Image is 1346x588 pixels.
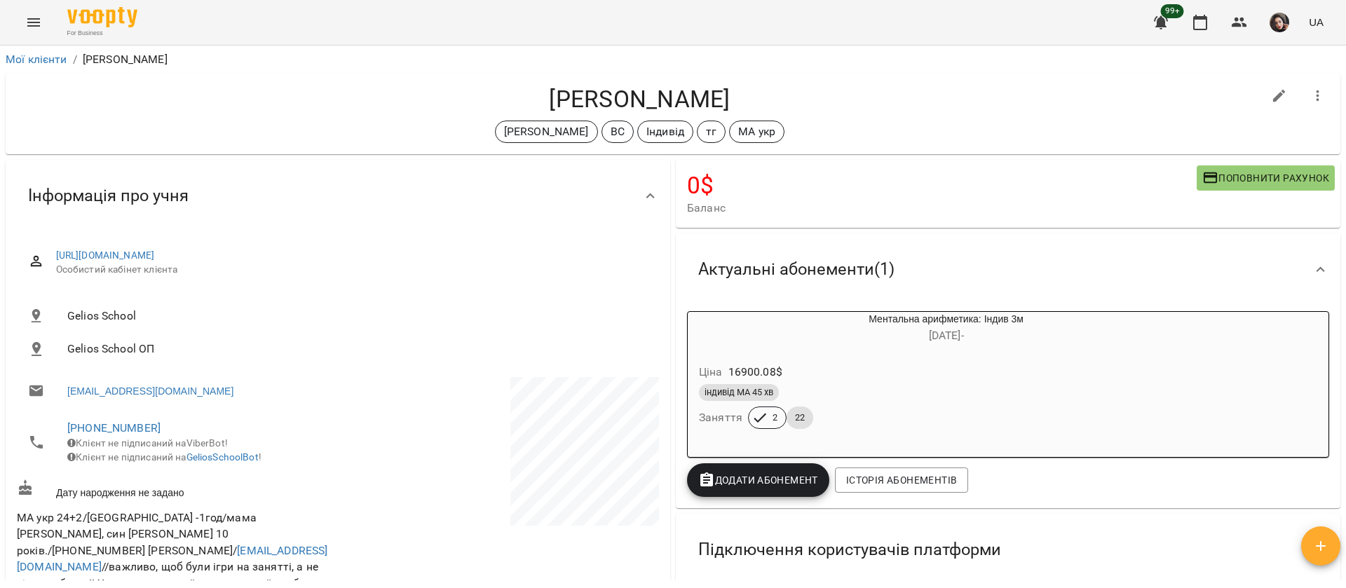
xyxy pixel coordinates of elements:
button: Додати Абонемент [687,463,829,497]
span: Інформація про учня [28,185,189,207]
span: Актуальні абонементи ( 1 ) [698,259,895,280]
nav: breadcrumb [6,51,1340,68]
span: 2 [764,411,786,424]
p: [PERSON_NAME] [504,123,589,140]
span: Додати Абонемент [698,472,818,488]
span: Поповнити рахунок [1202,170,1329,186]
a: [EMAIL_ADDRESS][DOMAIN_NAME] [67,384,233,398]
a: Мої клієнти [6,53,67,66]
div: Підключення користувачів платформи [676,514,1340,586]
div: Дату народження не задано [14,477,338,502]
img: Voopty Logo [67,7,137,27]
div: Ментальна арифметика: Індив 3м [688,312,755,346]
div: [PERSON_NAME] [495,121,598,143]
h6: Ціна [699,362,723,382]
a: [URL][DOMAIN_NAME] [56,249,155,261]
a: [PHONE_NUMBER] [67,421,161,435]
button: Історія абонементів [835,467,968,493]
span: Особистий кабінет клієнта [56,263,648,277]
span: Gelios School ОП [67,341,648,357]
button: Поповнити рахунок [1197,165,1335,191]
p: тг [706,123,716,140]
p: [PERSON_NAME] [83,51,168,68]
div: Ментальна арифметика: Індив 3м [755,312,1137,346]
div: МА укр [729,121,784,143]
h4: 0 $ [687,171,1197,200]
div: Інформація про учня [6,160,670,232]
p: 16900.08 $ [728,364,782,381]
button: UA [1303,9,1329,35]
div: тг [697,121,726,143]
div: Індивід [637,121,693,143]
span: Підключення користувачів платформи [698,539,1001,561]
span: [DATE] - [929,329,964,342]
span: For Business [67,29,137,38]
span: Gelios School [67,308,648,324]
div: ВС [601,121,634,143]
h4: [PERSON_NAME] [17,85,1263,114]
span: Історія абонементів [846,472,957,488]
button: Ментальна арифметика: Індив 3м[DATE]- Ціна16900.08$індивід МА 45 хвЗаняття222 [688,312,1137,446]
span: 22 [787,411,813,424]
p: Індивід [646,123,684,140]
h6: Заняття [699,408,742,428]
li: / [73,51,77,68]
button: Menu [17,6,50,39]
span: індивід МА 45 хв [699,386,779,399]
span: Клієнт не підписаний на ViberBot! [67,437,228,449]
span: 99+ [1161,4,1184,18]
span: Баланс [687,200,1197,217]
span: Клієнт не підписаний на ! [67,451,261,463]
a: GeliosSchoolBot [186,451,259,463]
img: 415cf204168fa55e927162f296ff3726.jpg [1270,13,1289,32]
p: МА укр [738,123,775,140]
div: Актуальні абонементи(1) [676,233,1340,306]
p: ВС [611,123,625,140]
span: UA [1309,15,1324,29]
